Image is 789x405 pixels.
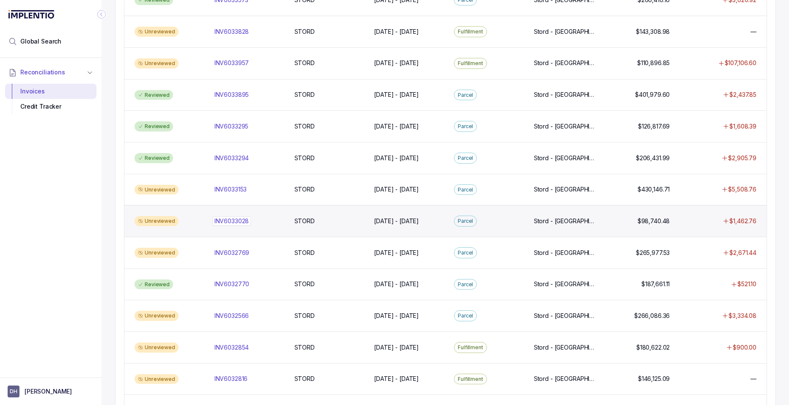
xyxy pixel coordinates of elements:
p: [DATE] - [DATE] [374,343,419,352]
span: User initials [8,386,19,397]
p: STORD [294,343,315,352]
p: INV6033153 [214,185,247,194]
p: STORD [294,312,315,320]
div: Reconciliations [5,82,96,116]
p: Stord - [GEOGRAPHIC_DATA] [534,27,597,36]
p: $521.10 [737,280,756,288]
p: Parcel [458,91,473,99]
p: [DATE] - [DATE] [374,280,419,288]
p: INV6033895 [214,90,249,99]
div: Unreviewed [135,374,179,384]
p: $401,979.60 [635,90,670,99]
p: Stord - [GEOGRAPHIC_DATA] [534,217,597,225]
p: $187,661.11 [641,280,670,288]
p: Stord - [GEOGRAPHIC_DATA] [534,375,597,383]
p: INV6032566 [214,312,249,320]
p: Stord - [GEOGRAPHIC_DATA] [534,90,597,99]
p: INV6033828 [214,27,249,36]
p: [DATE] - [DATE] [374,375,419,383]
p: [DATE] - [DATE] [374,59,419,67]
p: [PERSON_NAME] [25,387,72,396]
span: Global Search [20,37,61,46]
p: — [751,27,756,36]
div: Invoices [12,84,90,99]
p: [DATE] - [DATE] [374,27,419,36]
p: $1,462.76 [729,217,756,225]
p: $2,671.44 [729,249,756,257]
p: Stord - [GEOGRAPHIC_DATA] [534,249,597,257]
div: Unreviewed [135,27,179,37]
div: Unreviewed [135,185,179,195]
p: [DATE] - [DATE] [374,185,419,194]
div: Unreviewed [135,58,179,68]
p: INV6033295 [214,122,249,131]
p: STORD [294,27,315,36]
p: Stord - [GEOGRAPHIC_DATA] [534,343,597,352]
p: $1,608.39 [729,122,756,131]
p: [DATE] - [DATE] [374,90,419,99]
div: Reviewed [135,153,173,163]
p: [DATE] - [DATE] [374,249,419,257]
p: $143,308.98 [636,27,670,36]
p: $266,086.36 [634,312,670,320]
p: INV6032769 [214,249,250,257]
p: STORD [294,90,315,99]
div: Unreviewed [135,216,179,226]
p: Parcel [458,122,473,131]
p: Parcel [458,217,473,225]
div: Unreviewed [135,311,179,321]
p: STORD [294,375,315,383]
p: Parcel [458,154,473,162]
p: — [751,375,756,383]
p: $146,125.09 [638,375,670,383]
p: $900.00 [733,343,756,352]
p: STORD [294,185,315,194]
p: STORD [294,249,315,257]
div: Reviewed [135,90,173,100]
p: Fulfillment [458,343,483,352]
p: INV6032854 [214,343,249,352]
div: Reviewed [135,279,173,290]
p: Stord - [GEOGRAPHIC_DATA] [534,185,597,194]
p: INV6033028 [212,216,251,226]
div: Reviewed [135,121,173,131]
p: STORD [294,59,315,67]
p: $430,146.71 [638,185,670,194]
p: Fulfillment [458,375,483,383]
p: STORD [294,122,315,131]
p: $3,334.08 [729,312,756,320]
p: $98,740.48 [638,217,670,225]
p: STORD [294,154,315,162]
button: User initials[PERSON_NAME] [8,386,94,397]
p: [DATE] - [DATE] [374,154,419,162]
div: Collapse Icon [96,9,107,19]
p: STORD [294,217,315,225]
p: Fulfillment [458,59,483,68]
p: [DATE] - [DATE] [374,122,419,131]
p: Stord - [GEOGRAPHIC_DATA] [534,154,597,162]
p: $206,431.99 [636,154,670,162]
p: $180,622.02 [636,343,670,352]
p: Stord - [GEOGRAPHIC_DATA] [534,312,597,320]
p: $265,977.53 [636,249,670,257]
p: $110,896.85 [637,59,670,67]
p: $126,817.69 [638,122,670,131]
span: Reconciliations [20,68,65,77]
p: $107,106.60 [725,59,756,67]
p: Stord - [GEOGRAPHIC_DATA] [534,122,597,131]
p: Parcel [458,249,473,257]
p: Fulfillment [458,27,483,36]
p: Parcel [458,312,473,320]
p: $2,905.79 [728,154,756,162]
p: Stord - [GEOGRAPHIC_DATA] [534,280,597,288]
p: INV6033957 [214,59,249,67]
p: [DATE] - [DATE] [374,217,419,225]
p: INV6032770 [214,280,250,288]
p: Stord - [GEOGRAPHIC_DATA] [534,59,597,67]
div: Credit Tracker [12,99,90,114]
p: Parcel [458,186,473,194]
p: INV6033294 [214,154,249,162]
p: [DATE] - [DATE] [374,312,419,320]
button: Reconciliations [5,63,96,82]
p: Parcel [458,280,473,289]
